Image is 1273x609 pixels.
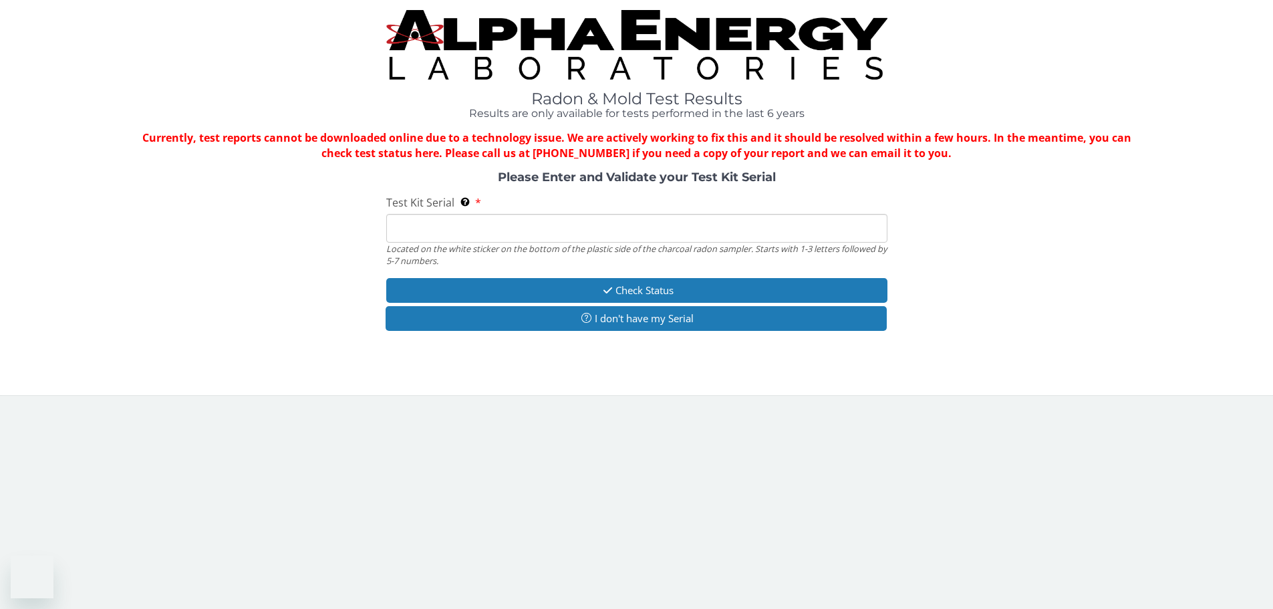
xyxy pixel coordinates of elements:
h1: Radon & Mold Test Results [386,90,887,108]
div: Located on the white sticker on the bottom of the plastic side of the charcoal radon sampler. Sta... [386,243,887,267]
img: TightCrop.jpg [386,10,887,80]
h4: Results are only available for tests performed in the last 6 years [386,108,887,120]
iframe: Button to launch messaging window [11,556,53,598]
strong: Currently, test reports cannot be downloaded online due to a technology issue. We are actively wo... [142,130,1131,160]
button: Check Status [386,278,887,303]
button: I don't have my Serial [386,306,887,331]
strong: Please Enter and Validate your Test Kit Serial [498,170,776,185]
span: Test Kit Serial [386,195,454,210]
